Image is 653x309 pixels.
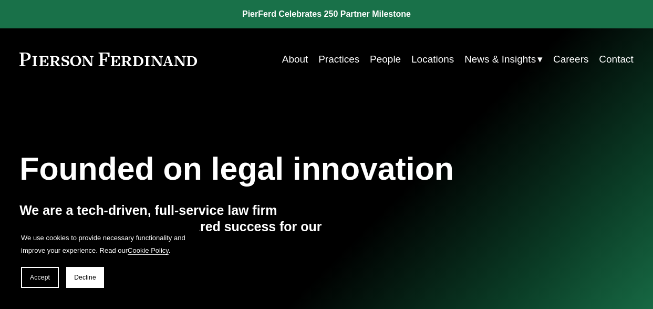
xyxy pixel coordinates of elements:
[553,49,588,69] a: Careers
[66,267,104,288] button: Decline
[128,246,169,254] a: Cookie Policy
[19,202,326,252] h4: We are a tech-driven, full-service law firm delivering outcomes and shared success for our global...
[599,49,633,69] a: Contact
[370,49,401,69] a: People
[464,50,536,68] span: News & Insights
[464,49,543,69] a: folder dropdown
[21,232,189,256] p: We use cookies to provide necessary functionality and improve your experience. Read our .
[74,274,96,281] span: Decline
[19,151,531,188] h1: Founded on legal innovation
[318,49,359,69] a: Practices
[411,49,454,69] a: Locations
[30,274,50,281] span: Accept
[11,221,200,298] section: Cookie banner
[282,49,308,69] a: About
[21,267,59,288] button: Accept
